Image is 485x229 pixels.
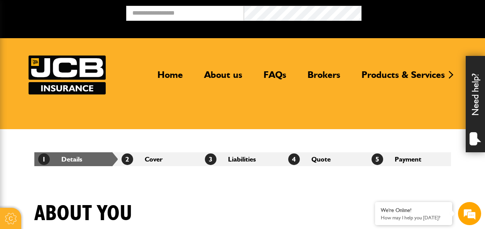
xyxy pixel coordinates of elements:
a: About us [198,69,248,87]
a: Brokers [302,69,346,87]
span: 1 [38,153,50,165]
li: Liabilities [201,152,284,166]
div: Need help? [466,56,485,152]
a: FAQs [258,69,292,87]
a: JCB Insurance Services [29,56,106,94]
p: How may I help you today? [381,215,446,221]
li: Details [34,152,118,166]
li: Quote [284,152,368,166]
li: Cover [118,152,201,166]
li: Payment [368,152,451,166]
button: Broker Login [362,6,479,18]
h1: About you [34,201,132,227]
span: 5 [372,153,383,165]
img: JCB Insurance Services logo [29,56,106,94]
a: Home [152,69,189,87]
div: We're Online! [381,207,446,214]
span: 3 [205,153,216,165]
span: 2 [122,153,133,165]
a: Products & Services [356,69,451,87]
span: 4 [288,153,300,165]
